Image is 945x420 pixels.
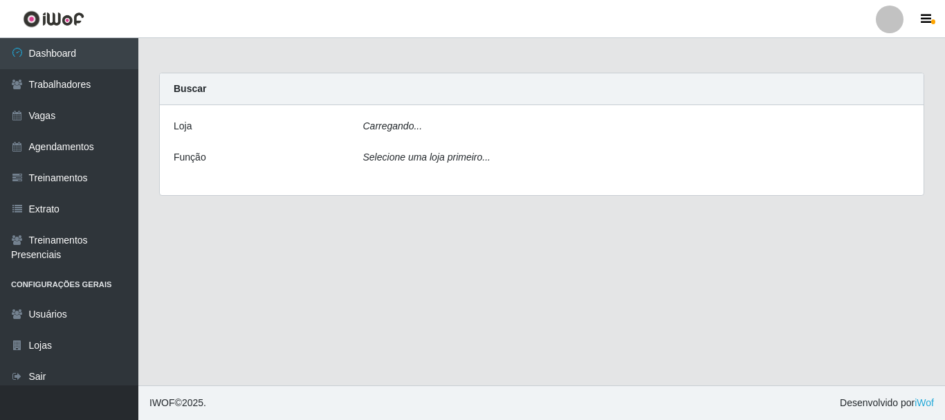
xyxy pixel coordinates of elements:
i: Carregando... [363,120,423,131]
label: Loja [174,119,192,134]
span: Desenvolvido por [840,396,934,410]
label: Função [174,150,206,165]
img: CoreUI Logo [23,10,84,28]
i: Selecione uma loja primeiro... [363,152,490,163]
strong: Buscar [174,83,206,94]
span: IWOF [149,397,175,408]
span: © 2025 . [149,396,206,410]
a: iWof [915,397,934,408]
